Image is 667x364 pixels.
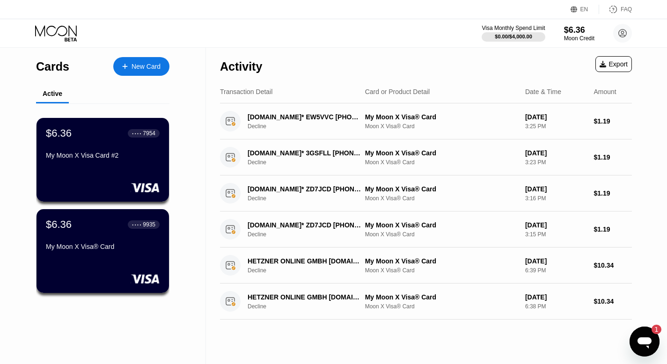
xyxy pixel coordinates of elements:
[365,185,518,193] div: My Moon X Visa® Card
[248,185,363,193] div: [DOMAIN_NAME]* ZD7JCD [PHONE_NUMBER] US
[525,159,586,166] div: 3:23 PM
[43,90,62,97] div: Active
[143,221,155,228] div: 9935
[594,226,632,233] div: $1.19
[482,25,545,31] div: Visa Monthly Spend Limit
[594,262,632,269] div: $10.34
[643,325,661,334] iframe: Number of unread messages
[220,88,272,95] div: Transaction Detail
[594,298,632,305] div: $10.34
[365,113,518,121] div: My Moon X Visa® Card
[46,127,72,139] div: $6.36
[220,175,632,211] div: [DOMAIN_NAME]* ZD7JCD [PHONE_NUMBER] USDeclineMy Moon X Visa® CardMoon X Visa® Card[DATE]3:16 PM$...
[248,293,363,301] div: HETZNER ONLINE GMBH [DOMAIN_NAME][URL] DE
[46,243,160,250] div: My Moon X Visa® Card
[495,34,532,39] div: $0.00 / $4,000.00
[525,195,586,202] div: 3:16 PM
[571,5,599,14] div: EN
[37,118,169,202] div: $6.36● ● ● ●7954My Moon X Visa Card #2
[248,195,371,202] div: Decline
[220,103,632,139] div: [DOMAIN_NAME]* EW5VVC [PHONE_NUMBER] USDeclineMy Moon X Visa® CardMoon X Visa® Card[DATE]3:25 PM$...
[248,231,371,238] div: Decline
[525,293,586,301] div: [DATE]
[580,6,588,13] div: EN
[365,231,518,238] div: Moon X Visa® Card
[525,257,586,265] div: [DATE]
[248,123,371,130] div: Decline
[36,60,69,73] div: Cards
[365,123,518,130] div: Moon X Visa® Card
[220,211,632,248] div: [DOMAIN_NAME]* ZD7JCD [PHONE_NUMBER] USDeclineMy Moon X Visa® CardMoon X Visa® Card[DATE]3:15 PM$...
[248,303,371,310] div: Decline
[46,218,72,231] div: $6.36
[482,25,545,42] div: Visa Monthly Spend Limit$0.00/$4,000.00
[248,221,363,229] div: [DOMAIN_NAME]* ZD7JCD [PHONE_NUMBER] US
[525,88,561,95] div: Date & Time
[37,209,169,293] div: $6.36● ● ● ●9935My Moon X Visa® Card
[525,221,586,229] div: [DATE]
[365,267,518,274] div: Moon X Visa® Card
[594,189,632,197] div: $1.19
[220,60,262,73] div: Activity
[594,117,632,125] div: $1.19
[365,293,518,301] div: My Moon X Visa® Card
[365,303,518,310] div: Moon X Visa® Card
[365,149,518,157] div: My Moon X Visa® Card
[248,149,363,157] div: [DOMAIN_NAME]* 3GSFLL [PHONE_NUMBER] US
[595,56,632,72] div: Export
[594,88,616,95] div: Amount
[143,130,155,137] div: 7954
[365,159,518,166] div: Moon X Visa® Card
[599,5,632,14] div: FAQ
[525,231,586,238] div: 3:15 PM
[564,25,594,42] div: $6.36Moon Credit
[594,153,632,161] div: $1.19
[630,327,660,357] iframe: Button to launch messaging window, 1 unread message
[564,35,594,42] div: Moon Credit
[365,257,518,265] div: My Moon X Visa® Card
[525,113,586,121] div: [DATE]
[132,132,141,135] div: ● ● ● ●
[248,113,363,121] div: [DOMAIN_NAME]* EW5VVC [PHONE_NUMBER] US
[248,159,371,166] div: Decline
[365,221,518,229] div: My Moon X Visa® Card
[525,303,586,310] div: 6:38 PM
[46,152,160,159] div: My Moon X Visa Card #2
[220,248,632,284] div: HETZNER ONLINE GMBH [DOMAIN_NAME][URL] DEDeclineMy Moon X Visa® CardMoon X Visa® Card[DATE]6:39 P...
[525,123,586,130] div: 3:25 PM
[248,257,363,265] div: HETZNER ONLINE GMBH [DOMAIN_NAME][URL] DE
[600,60,628,68] div: Export
[132,63,161,71] div: New Card
[564,25,594,35] div: $6.36
[621,6,632,13] div: FAQ
[220,139,632,175] div: [DOMAIN_NAME]* 3GSFLL [PHONE_NUMBER] USDeclineMy Moon X Visa® CardMoon X Visa® Card[DATE]3:23 PM$...
[365,88,430,95] div: Card or Product Detail
[525,267,586,274] div: 6:39 PM
[220,284,632,320] div: HETZNER ONLINE GMBH [DOMAIN_NAME][URL] DEDeclineMy Moon X Visa® CardMoon X Visa® Card[DATE]6:38 P...
[525,149,586,157] div: [DATE]
[113,57,169,76] div: New Card
[525,185,586,193] div: [DATE]
[248,267,371,274] div: Decline
[132,223,141,226] div: ● ● ● ●
[365,195,518,202] div: Moon X Visa® Card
